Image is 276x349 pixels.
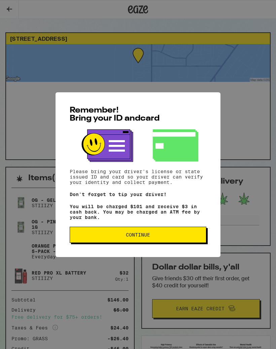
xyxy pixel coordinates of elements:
[70,169,206,185] p: Please bring your driver's license or state issued ID and card so your driver can verify your ide...
[70,204,206,220] p: You will be charged $101 and receive $3 in cash back. You may be charged an ATM fee by your bank.
[70,227,206,243] button: Continue
[70,192,206,197] p: Don't forget to tip your driver!
[70,106,160,123] span: Remember! Bring your ID and card
[126,232,150,237] span: Continue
